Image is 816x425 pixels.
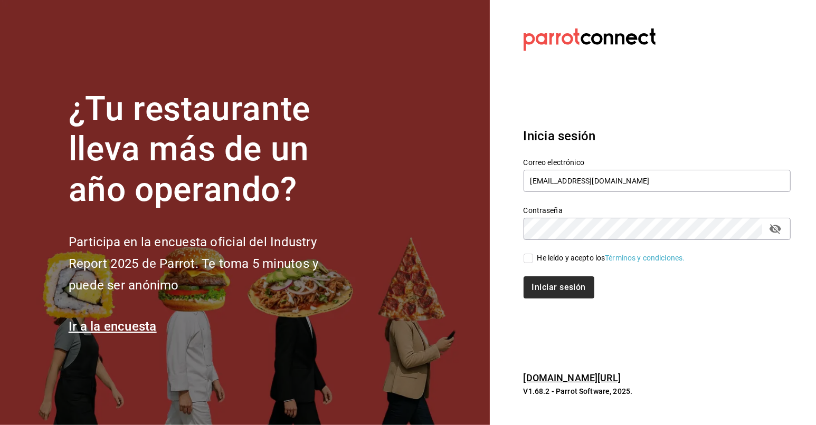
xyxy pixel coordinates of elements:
[524,170,791,192] input: Ingresa tu correo electrónico
[69,319,157,334] a: Ir a la encuesta
[524,127,791,146] h3: Inicia sesión
[524,386,791,397] p: V1.68.2 - Parrot Software, 2025.
[524,372,621,383] a: [DOMAIN_NAME][URL]
[537,253,685,264] div: He leído y acepto los
[69,231,354,296] h2: Participa en la encuesta oficial del Industry Report 2025 de Parrot. Te toma 5 minutos y puede se...
[766,220,784,238] button: passwordField
[605,254,685,262] a: Términos y condiciones.
[524,207,791,214] label: Contraseña
[69,89,354,210] h1: ¿Tu restaurante lleva más de un año operando?
[524,159,791,166] label: Correo electrónico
